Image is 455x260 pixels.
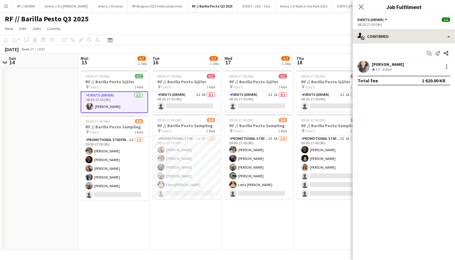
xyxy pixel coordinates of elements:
a: Edit [17,25,29,32]
span: Oslo S [233,85,243,89]
span: Sun [9,56,16,61]
span: 3.5 [376,67,380,72]
span: Oslo S [161,129,171,133]
app-job-card: 09:00-17:00 (8h)5/6RF // Barilla Pesto Sampling Oslo S1 RolePromotional Staffing (Sampling Staff)... [224,114,292,199]
app-card-role: Promotional Staffing (Sampling Staff)5I2A3/609:00-17:00 (8h)[PERSON_NAME][PERSON_NAME][PERSON_NAME] [296,135,364,199]
app-job-card: 09:00-17:00 (8h)5/6RF // Barilla Pesto Sampling Oslo S1 RolePromotional Staffing (Sampling Staff)... [153,114,220,199]
app-job-card: 08:30-17:30 (9h)0/1RF // Barilla Pesto Sjåfør Oslo S1 RoleEvents (Driver)2I3A0/108:30-17:30 (9h) [153,70,220,112]
a: Jobs [30,25,44,32]
span: 14 [8,59,16,66]
span: Thu [296,56,304,61]
app-card-role: Promotional Staffing (Sampling Staff)5I5/609:00-17:00 (8h)[PERSON_NAME][PERSON_NAME][PERSON_NAME]... [81,136,148,200]
h3: RF // Barilla Pesto Sampling [296,123,364,128]
button: Arena // Diverse [93,0,128,12]
span: 17 [224,59,232,66]
app-card-role: Events (Driver)2I3A0/108:30-17:30 (9h) [153,91,220,112]
span: 0/1 [279,74,287,78]
span: 08:30-17:30 (9h) [229,74,254,78]
span: 5/6 [279,118,287,122]
span: 6/7 [138,56,146,61]
button: Events (Driver) [357,17,388,22]
span: 15 [80,59,88,66]
div: 08:30-17:30 (9h) [357,22,450,27]
a: Comms [45,25,63,32]
span: Tue [153,56,159,61]
span: Events (Driver) [357,17,384,22]
button: RF // ADMIN [12,0,40,12]
span: 1 Role [350,129,359,133]
span: 1 Role [206,129,215,133]
span: 08:30-17:30 (9h) [157,74,182,78]
button: EVENT - LED - Toro [238,0,275,12]
span: Oslo S [89,85,99,89]
span: Wed [224,56,232,61]
span: 09:00-17:00 (8h) [229,118,254,122]
button: Arena // DJ [PERSON_NAME] [40,0,93,12]
app-job-card: 08:30-17:30 (9h)1/1RF // Barilla Pesto Sjåfør Oslo S1 RoleEvents (Driver)1/108:30-17:30 (9h)[PERS... [81,70,148,113]
div: Confirmed [353,29,455,44]
span: Oslo S [161,85,171,89]
span: 1 Role [278,85,287,89]
span: View [5,26,13,31]
span: 5/7 [281,56,290,61]
div: CEST [37,47,45,51]
span: 1 Role [206,85,215,89]
span: Oslo S [233,129,243,133]
span: Week 37 [20,47,35,51]
span: 0/1 [207,74,215,78]
h3: RF // Barilla Pesto Sjåfør [153,79,220,84]
app-job-card: 09:00-17:00 (8h)5/6RF // Barilla Pesto Sampling Oslo S1 RolePromotional Staffing (Sampling Staff)... [81,115,148,200]
span: 09:00-17:00 (8h) [157,118,182,122]
app-card-role: Events (Driver)1/108:30-17:30 (9h)[PERSON_NAME] [81,91,148,113]
span: 18 [296,59,304,66]
span: 1 Role [135,130,143,134]
app-card-role: Promotional Staffing (Sampling Staff)1I1A5/609:00-17:00 (8h)[PERSON_NAME][PERSON_NAME][PERSON_NAM... [153,135,220,199]
h3: RF // Barilla Pesto Sjåfør [296,79,364,84]
span: Jobs [32,26,41,31]
h3: RF // Barilla Pesto Sampling [224,123,292,128]
span: 1 Role [135,85,143,89]
app-card-role: Promotional Staffing (Sampling Staff)3I1A5/609:00-17:00 (8h)[PERSON_NAME][PERSON_NAME][PERSON_NAM... [224,135,292,199]
div: 8.6km [381,67,393,72]
button: RF // Barilla Pesto Q3 2025 [187,0,238,12]
div: 2 Jobs [138,61,147,66]
span: 1 Role [350,85,359,89]
h3: Job Fulfilment [353,3,455,11]
h3: RF // Barilla Pesto Sampling [81,124,148,130]
span: Oslo S [305,85,314,89]
span: 5/7 [209,56,218,61]
h3: RF // Barilla Pesto Sjåfør [81,79,148,84]
h1: RF // Barilla Pesto Q3 2025 [5,14,89,23]
span: Oslo S [305,129,314,133]
app-job-card: 09:00-17:00 (8h)3/6RF // Barilla Pesto Sampling Oslo S1 RolePromotional Staffing (Sampling Staff)... [296,114,364,199]
span: 1 Role [278,129,287,133]
span: 09:00-17:00 (8h) [85,119,110,124]
div: Total fee [357,78,378,84]
span: 3/6 [351,118,359,122]
div: [DATE] [5,46,19,52]
span: 08:30-17:30 (9h) [85,74,110,78]
app-job-card: 08:30-17:30 (9h)0/1RF // Barilla Pesto Sjåfør Oslo S1 RoleEvents (Driver)2I1A0/108:30-17:30 (9h) [296,70,364,112]
span: 16 [152,59,159,66]
button: Arena // A Walk in the Park 2025 [275,0,333,12]
div: 1 620.00 KR [422,78,445,84]
h3: RF // Barilla Pesto Sampling [153,123,220,128]
a: View [2,25,16,32]
div: 2 Jobs [282,61,291,66]
span: 08:30-17:30 (9h) [301,74,326,78]
span: Oslo S [89,130,99,134]
span: Comms [47,26,61,31]
div: [PERSON_NAME] [372,62,404,67]
span: 5/6 [207,118,215,122]
span: 1/1 [442,17,450,22]
app-job-card: 08:30-17:30 (9h)0/1RF // Barilla Pesto Sjåfør Oslo S1 RoleEvents (Driver)2I1A0/108:30-17:30 (9h) [224,70,292,112]
app-card-role: Events (Driver)2I1A0/108:30-17:30 (9h) [296,91,364,112]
